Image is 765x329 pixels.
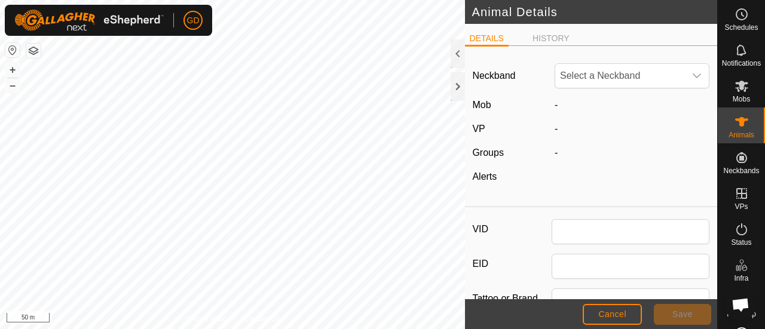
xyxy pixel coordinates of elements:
span: Select a Neckband [555,64,685,88]
app-display-virtual-paddock-transition: - [555,124,558,134]
label: Neckband [472,69,515,83]
span: Schedules [724,24,758,31]
span: Mobs [733,96,750,103]
span: - [555,100,558,110]
span: Cancel [598,309,626,319]
button: – [5,78,20,93]
label: Tattoo or Brand [472,288,551,309]
button: Cancel [583,304,642,325]
span: Notifications [722,60,761,67]
div: - [550,146,714,160]
li: DETAILS [465,32,509,47]
span: GD [187,14,200,27]
button: Save [654,304,711,325]
span: Save [672,309,693,319]
span: VPs [735,203,748,210]
span: Heatmap [727,310,756,318]
label: VID [472,219,551,239]
img: Gallagher Logo [14,10,164,31]
span: Neckbands [723,167,759,174]
span: Infra [734,275,748,282]
label: Mob [472,100,491,110]
label: EID [472,254,551,274]
label: Alerts [472,171,497,182]
a: Contact Us [244,313,279,324]
button: Map Layers [26,44,41,58]
span: Animals [729,131,754,139]
a: Privacy Policy [185,313,230,324]
span: Status [731,239,751,246]
label: VP [472,124,485,134]
button: Reset Map [5,43,20,57]
h2: Animal Details [472,5,717,19]
li: HISTORY [528,32,574,45]
div: Open chat [724,288,757,321]
label: Groups [472,147,503,158]
button: + [5,63,20,77]
div: dropdown trigger [685,64,709,88]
